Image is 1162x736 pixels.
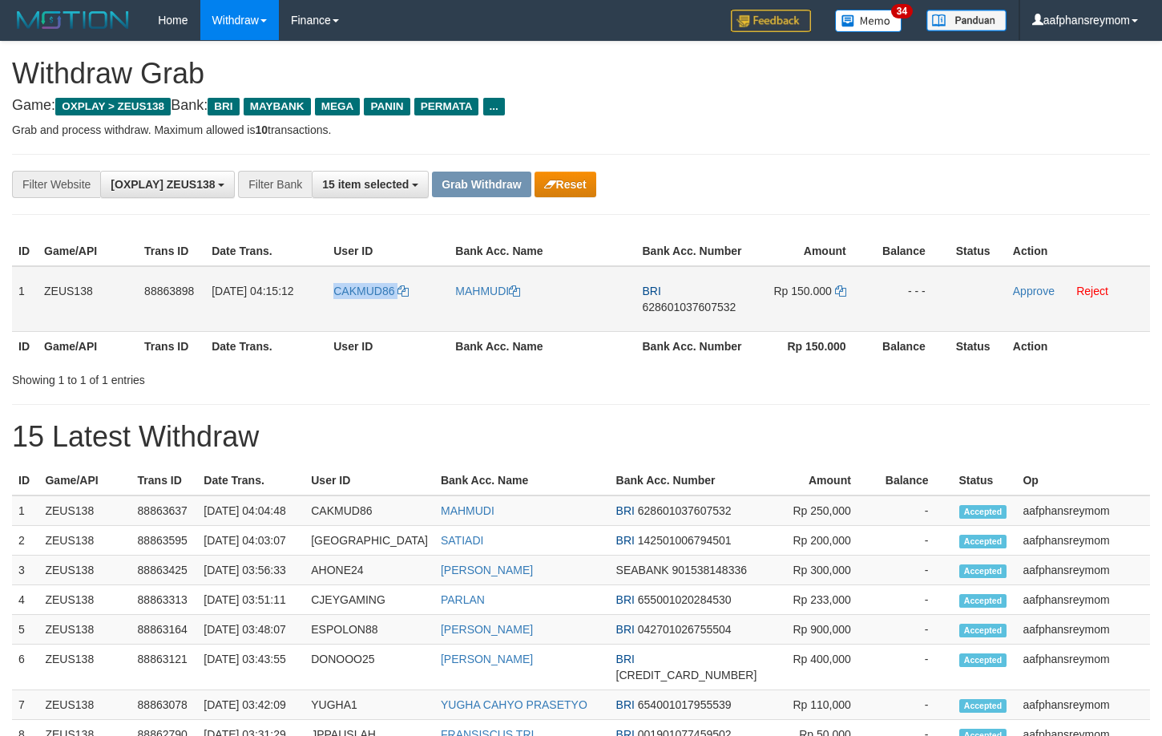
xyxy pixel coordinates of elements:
[131,556,198,585] td: 88863425
[12,615,38,645] td: 5
[959,624,1007,637] span: Accepted
[305,495,434,526] td: CAKMUD86
[616,504,635,517] span: BRI
[642,301,736,313] span: Copy 628601037607532 to clipboard
[38,466,131,495] th: Game/API
[305,556,434,585] td: AHONE24
[315,98,361,115] span: MEGA
[1007,237,1150,266] th: Action
[100,171,235,198] button: [OXPLAY] ZEUS138
[1016,556,1150,585] td: aafphansreymom
[875,645,953,690] td: -
[441,504,494,517] a: MAHMUDI
[197,466,305,495] th: Date Trans.
[959,699,1007,713] span: Accepted
[327,237,449,266] th: User ID
[55,98,171,115] span: OXPLAY > ZEUS138
[638,534,732,547] span: Copy 142501006794501 to clipboard
[111,178,215,191] span: [OXPLAY] ZEUS138
[138,237,205,266] th: Trans ID
[441,653,533,665] a: [PERSON_NAME]
[835,285,846,297] a: Copy 150000 to clipboard
[959,594,1007,608] span: Accepted
[12,421,1150,453] h1: 15 Latest Withdraw
[1016,615,1150,645] td: aafphansreymom
[131,645,198,690] td: 88863121
[131,526,198,556] td: 88863595
[12,645,38,690] td: 6
[12,8,134,32] img: MOTION_logo.png
[875,466,953,495] th: Balance
[197,645,305,690] td: [DATE] 03:43:55
[441,593,485,606] a: PARLAN
[751,331,870,361] th: Rp 150.000
[616,593,635,606] span: BRI
[875,495,953,526] td: -
[197,495,305,526] td: [DATE] 04:04:48
[208,98,239,115] span: BRI
[38,615,131,645] td: ZEUS138
[322,178,409,191] span: 15 item selected
[12,171,100,198] div: Filter Website
[616,653,635,665] span: BRI
[131,690,198,720] td: 88863078
[255,123,268,136] strong: 10
[197,690,305,720] td: [DATE] 03:42:09
[638,504,732,517] span: Copy 628601037607532 to clipboard
[950,331,1007,361] th: Status
[449,237,635,266] th: Bank Acc. Name
[870,237,950,266] th: Balance
[875,585,953,615] td: -
[959,564,1007,578] span: Accepted
[763,466,875,495] th: Amount
[364,98,410,115] span: PANIN
[1016,690,1150,720] td: aafphansreymom
[131,615,198,645] td: 88863164
[926,10,1007,31] img: panduan.png
[144,285,194,297] span: 88863898
[12,58,1150,90] h1: Withdraw Grab
[312,171,429,198] button: 15 item selected
[751,237,870,266] th: Amount
[38,495,131,526] td: ZEUS138
[672,564,747,576] span: Copy 901538148336 to clipboard
[638,593,732,606] span: Copy 655001020284530 to clipboard
[616,623,635,636] span: BRI
[1016,466,1150,495] th: Op
[1076,285,1108,297] a: Reject
[305,645,434,690] td: DONOOO25
[333,285,394,297] span: CAKMUD86
[138,331,205,361] th: Trans ID
[12,366,472,388] div: Showing 1 to 1 of 1 entries
[38,526,131,556] td: ZEUS138
[12,122,1150,138] p: Grab and process withdraw. Maximum allowed is transactions.
[12,237,38,266] th: ID
[835,10,902,32] img: Button%20Memo.svg
[305,615,434,645] td: ESPOLON88
[131,495,198,526] td: 88863637
[131,585,198,615] td: 88863313
[12,495,38,526] td: 1
[441,534,483,547] a: SATIADI
[238,171,312,198] div: Filter Bank
[763,645,875,690] td: Rp 400,000
[1016,526,1150,556] td: aafphansreymom
[12,526,38,556] td: 2
[305,690,434,720] td: YUGHA1
[731,10,811,32] img: Feedback.jpg
[763,615,875,645] td: Rp 900,000
[38,237,138,266] th: Game/API
[635,331,750,361] th: Bank Acc. Number
[38,690,131,720] td: ZEUS138
[212,285,293,297] span: [DATE] 04:15:12
[763,556,875,585] td: Rp 300,000
[959,653,1007,667] span: Accepted
[434,466,610,495] th: Bank Acc. Name
[1016,645,1150,690] td: aafphansreymom
[610,466,764,495] th: Bank Acc. Number
[875,690,953,720] td: -
[875,556,953,585] td: -
[959,535,1007,548] span: Accepted
[12,556,38,585] td: 3
[870,266,950,332] td: - - -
